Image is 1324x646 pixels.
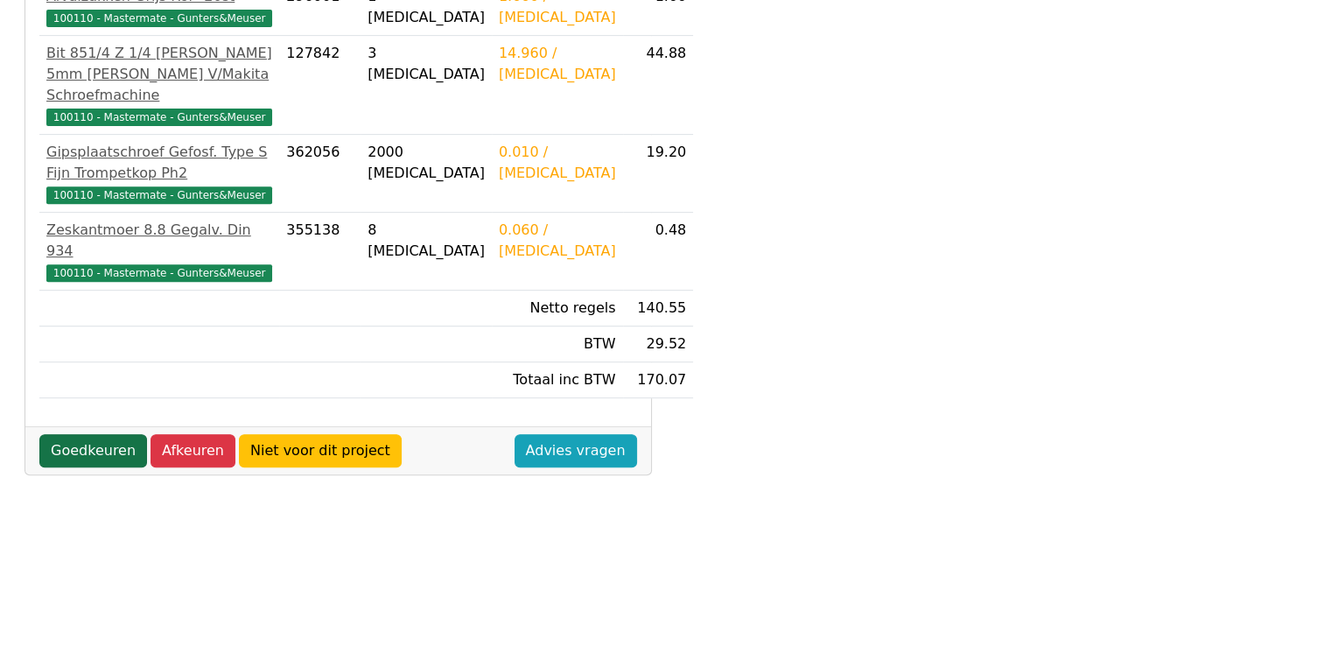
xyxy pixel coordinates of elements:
[46,109,272,126] span: 100110 - Mastermate - Gunters&Meuser
[623,362,694,398] td: 170.07
[46,43,272,106] div: Bit 851/4 Z 1/4 [PERSON_NAME] 5mm [PERSON_NAME] V/Makita Schroefmachine
[46,186,272,204] span: 100110 - Mastermate - Gunters&Meuser
[492,291,623,327] td: Netto regels
[279,213,361,291] td: 355138
[46,142,272,184] div: Gipsplaatschroef Gefosf. Type S Fijn Trompetkop Ph2
[623,291,694,327] td: 140.55
[279,135,361,213] td: 362056
[39,434,147,467] a: Goedkeuren
[492,327,623,362] td: BTW
[499,43,616,85] div: 14.960 / [MEDICAL_DATA]
[499,142,616,184] div: 0.010 / [MEDICAL_DATA]
[279,36,361,135] td: 127842
[151,434,235,467] a: Afkeuren
[368,220,485,262] div: 8 [MEDICAL_DATA]
[368,43,485,85] div: 3 [MEDICAL_DATA]
[499,220,616,262] div: 0.060 / [MEDICAL_DATA]
[46,220,272,262] div: Zeskantmoer 8.8 Gegalv. Din 934
[46,264,272,282] span: 100110 - Mastermate - Gunters&Meuser
[368,142,485,184] div: 2000 [MEDICAL_DATA]
[239,434,402,467] a: Niet voor dit project
[492,362,623,398] td: Totaal inc BTW
[623,213,694,291] td: 0.48
[623,36,694,135] td: 44.88
[46,43,272,127] a: Bit 851/4 Z 1/4 [PERSON_NAME] 5mm [PERSON_NAME] V/Makita Schroefmachine100110 - Mastermate - Gunt...
[623,135,694,213] td: 19.20
[623,327,694,362] td: 29.52
[46,10,272,27] span: 100110 - Mastermate - Gunters&Meuser
[515,434,637,467] a: Advies vragen
[46,220,272,283] a: Zeskantmoer 8.8 Gegalv. Din 934100110 - Mastermate - Gunters&Meuser
[46,142,272,205] a: Gipsplaatschroef Gefosf. Type S Fijn Trompetkop Ph2100110 - Mastermate - Gunters&Meuser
